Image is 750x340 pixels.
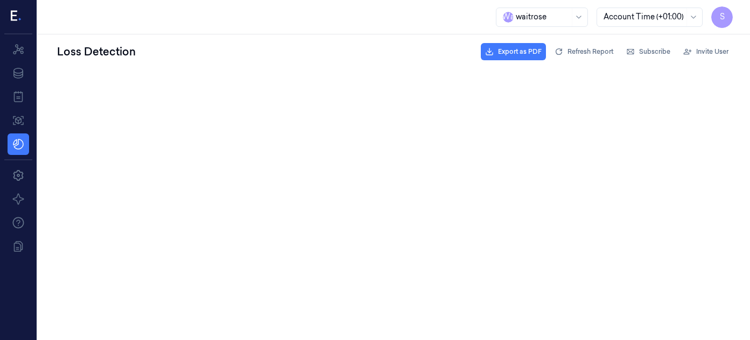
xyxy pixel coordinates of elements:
[696,47,728,56] span: Invite User
[55,42,138,61] div: Loss Detection
[711,6,733,28] button: S
[639,47,670,56] span: Subscribe
[481,43,546,60] button: Export as PDF
[679,43,733,60] button: Invite User
[622,43,675,60] button: Subscribe
[550,43,618,60] button: Refresh Report
[503,12,514,23] span: W a
[498,47,542,56] span: Export as PDF
[567,47,613,56] span: Refresh Report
